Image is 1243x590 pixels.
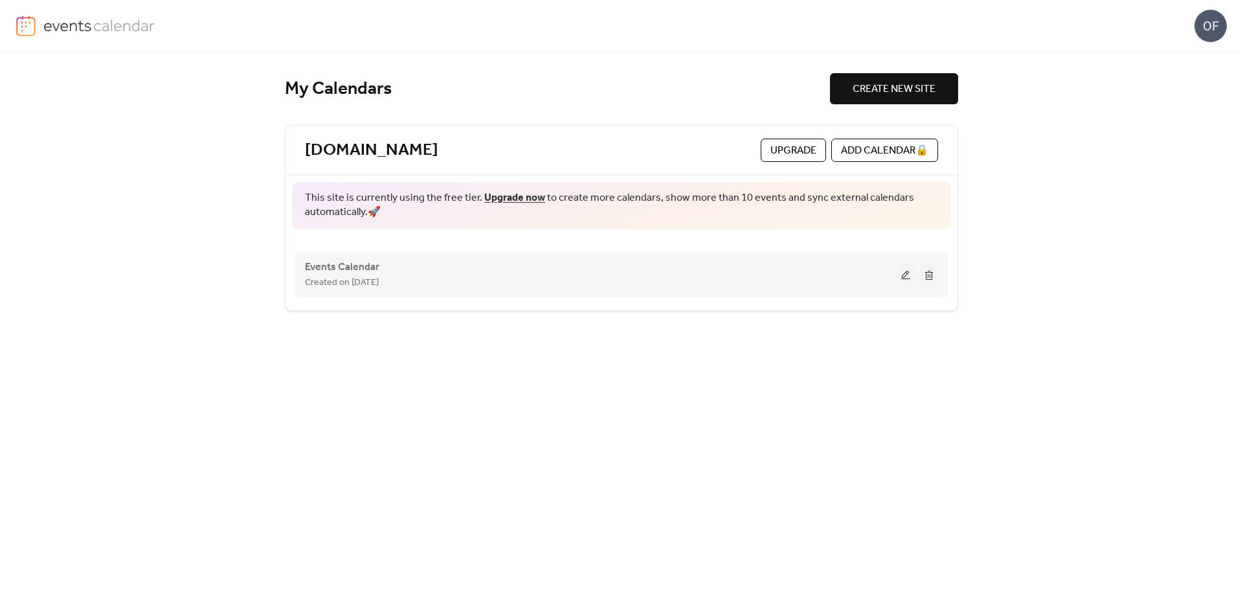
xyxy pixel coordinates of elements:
[305,140,438,161] a: [DOMAIN_NAME]
[285,78,830,100] div: My Calendars
[761,139,826,162] button: Upgrade
[305,260,379,275] span: Events Calendar
[43,16,155,35] img: logo-type
[853,82,935,97] span: CREATE NEW SITE
[16,16,36,36] img: logo
[484,188,545,208] a: Upgrade now
[770,143,816,159] span: Upgrade
[305,264,379,271] a: Events Calendar
[1194,10,1227,42] div: OF
[305,275,379,291] span: Created on [DATE]
[305,191,938,220] span: This site is currently using the free tier. to create more calendars, show more than 10 events an...
[830,73,958,104] button: CREATE NEW SITE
